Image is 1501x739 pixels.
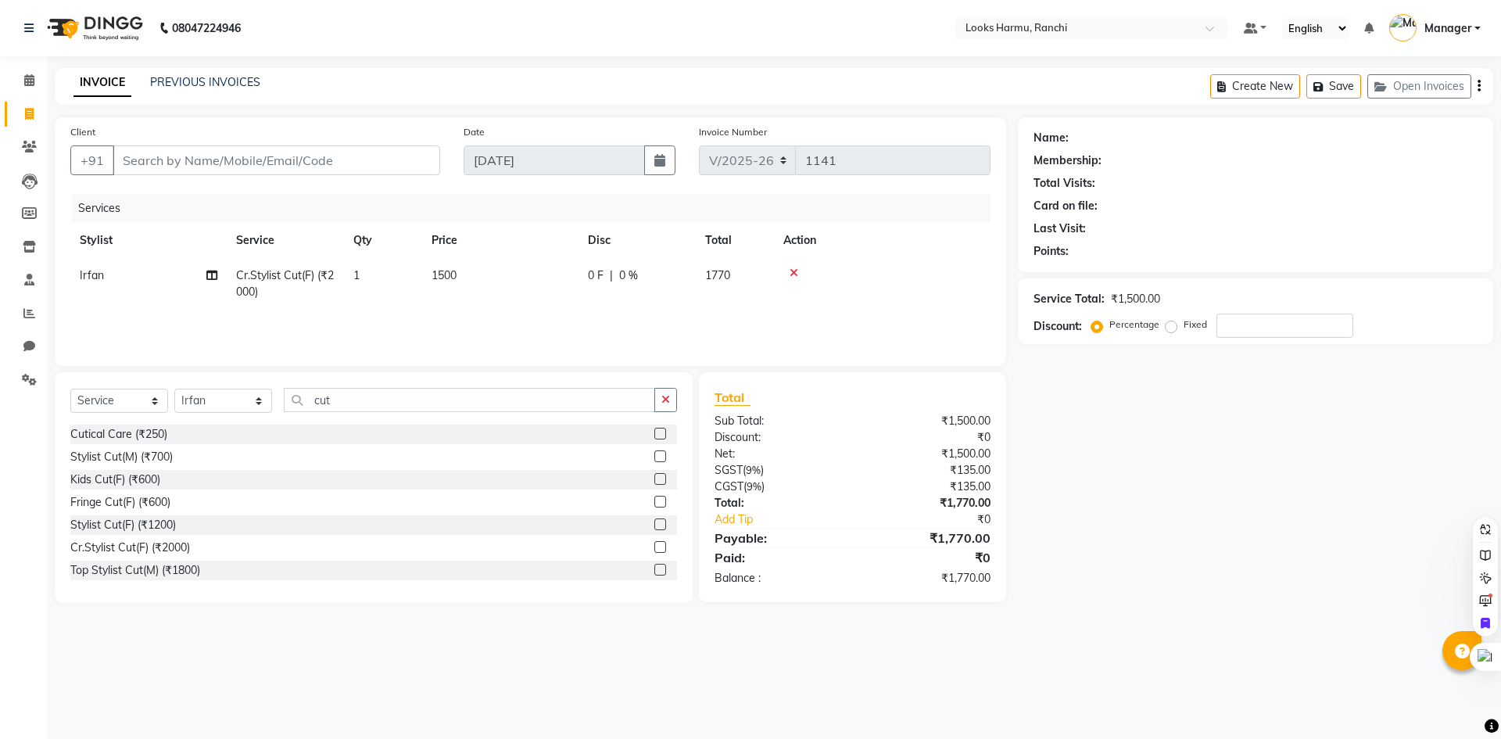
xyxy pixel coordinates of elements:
[852,495,1001,511] div: ₹1,770.00
[588,267,604,284] span: 0 F
[80,268,104,282] span: Irfan
[70,145,114,175] button: +91
[703,479,852,495] div: ( )
[703,570,852,587] div: Balance :
[432,268,457,282] span: 1500
[699,125,767,139] label: Invoice Number
[1367,74,1471,99] button: Open Invoices
[703,446,852,462] div: Net:
[1184,317,1207,332] label: Fixed
[703,495,852,511] div: Total:
[70,472,160,488] div: Kids Cut(F) (₹600)
[1034,318,1082,335] div: Discount:
[703,529,852,547] div: Payable:
[1435,676,1485,723] iframe: chat widget
[172,6,241,50] b: 08047224946
[70,517,176,533] div: Stylist Cut(F) (₹1200)
[1111,291,1160,307] div: ₹1,500.00
[422,223,579,258] th: Price
[715,463,743,477] span: SGST
[715,479,743,493] span: CGST
[852,548,1001,567] div: ₹0
[703,548,852,567] div: Paid:
[1389,14,1417,41] img: Manager
[747,480,761,493] span: 9%
[70,449,173,465] div: Stylist Cut(M) (₹700)
[1034,198,1098,214] div: Card on file:
[703,462,852,479] div: ( )
[1210,74,1300,99] button: Create New
[1034,243,1069,260] div: Points:
[70,426,167,443] div: Cutical Care (₹250)
[579,223,696,258] th: Disc
[70,494,170,511] div: Fringe Cut(F) (₹600)
[852,462,1001,479] div: ₹135.00
[70,125,95,139] label: Client
[703,429,852,446] div: Discount:
[1034,221,1086,237] div: Last Visit:
[852,479,1001,495] div: ₹135.00
[73,69,131,97] a: INVOICE
[344,223,422,258] th: Qty
[619,267,638,284] span: 0 %
[236,268,334,299] span: Cr.Stylist Cut(F) (₹2000)
[715,389,750,406] span: Total
[1034,152,1102,169] div: Membership:
[284,388,655,412] input: Search or Scan
[353,268,360,282] span: 1
[1034,130,1069,146] div: Name:
[746,464,761,476] span: 9%
[852,429,1001,446] div: ₹0
[703,511,877,528] a: Add Tip
[40,6,147,50] img: logo
[610,267,613,284] span: |
[705,268,730,282] span: 1770
[70,540,190,556] div: Cr.Stylist Cut(F) (₹2000)
[70,223,227,258] th: Stylist
[1109,317,1159,332] label: Percentage
[1034,175,1095,192] div: Total Visits:
[1424,20,1471,37] span: Manager
[464,125,485,139] label: Date
[1306,74,1361,99] button: Save
[774,223,991,258] th: Action
[1034,291,1105,307] div: Service Total:
[150,75,260,89] a: PREVIOUS INVOICES
[72,194,1002,223] div: Services
[696,223,774,258] th: Total
[113,145,440,175] input: Search by Name/Mobile/Email/Code
[70,562,200,579] div: Top Stylist Cut(M) (₹1800)
[852,529,1001,547] div: ₹1,770.00
[877,511,1001,528] div: ₹0
[852,413,1001,429] div: ₹1,500.00
[852,570,1001,587] div: ₹1,770.00
[703,413,852,429] div: Sub Total:
[227,223,344,258] th: Service
[852,446,1001,462] div: ₹1,500.00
